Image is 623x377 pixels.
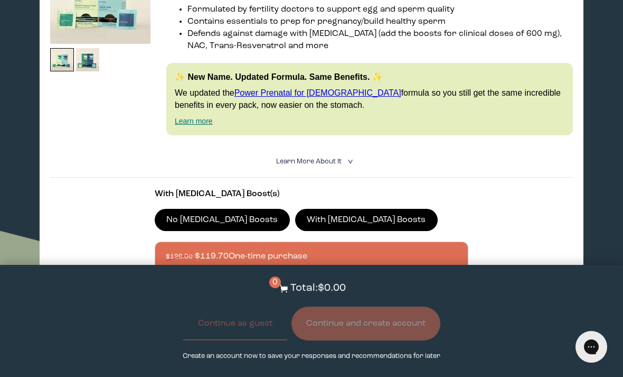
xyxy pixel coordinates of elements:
[187,4,573,16] li: Formulated by fertility doctors to support egg and sperm quality
[183,307,287,341] button: Continue as guest
[295,209,438,231] label: With [MEDICAL_DATA] Boosts
[276,158,342,165] span: Learn More About it
[187,16,573,28] li: Contains essentials to prep for pregnancy/build healthy sperm
[155,209,290,231] label: No [MEDICAL_DATA] Boosts
[187,28,573,52] li: Defends against damage with [MEDICAL_DATA] (add the boosts for clinical doses of 600 mg), NAC, Tr...
[50,48,74,72] img: thumbnail image
[290,281,346,296] p: Total: $0.00
[344,159,354,164] i: <
[570,327,612,366] iframe: Gorgias live chat messenger
[175,72,383,81] strong: ✨ New Name. Updated Formula. Same Benefits. ✨
[76,48,100,72] img: thumbnail image
[269,277,281,288] span: 0
[175,117,213,125] a: Learn more
[183,351,440,361] p: Create an account now to save your responses and recommendations for later
[291,307,440,341] button: Continue and create account
[234,88,401,97] a: Power Prenatal for [DEMOGRAPHIC_DATA]
[276,157,347,167] summary: Learn More About it <
[155,188,468,200] p: With [MEDICAL_DATA] Boost(s)
[175,87,564,111] p: We updated the formula so you still get the same incredible benefits in every pack, now easier on...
